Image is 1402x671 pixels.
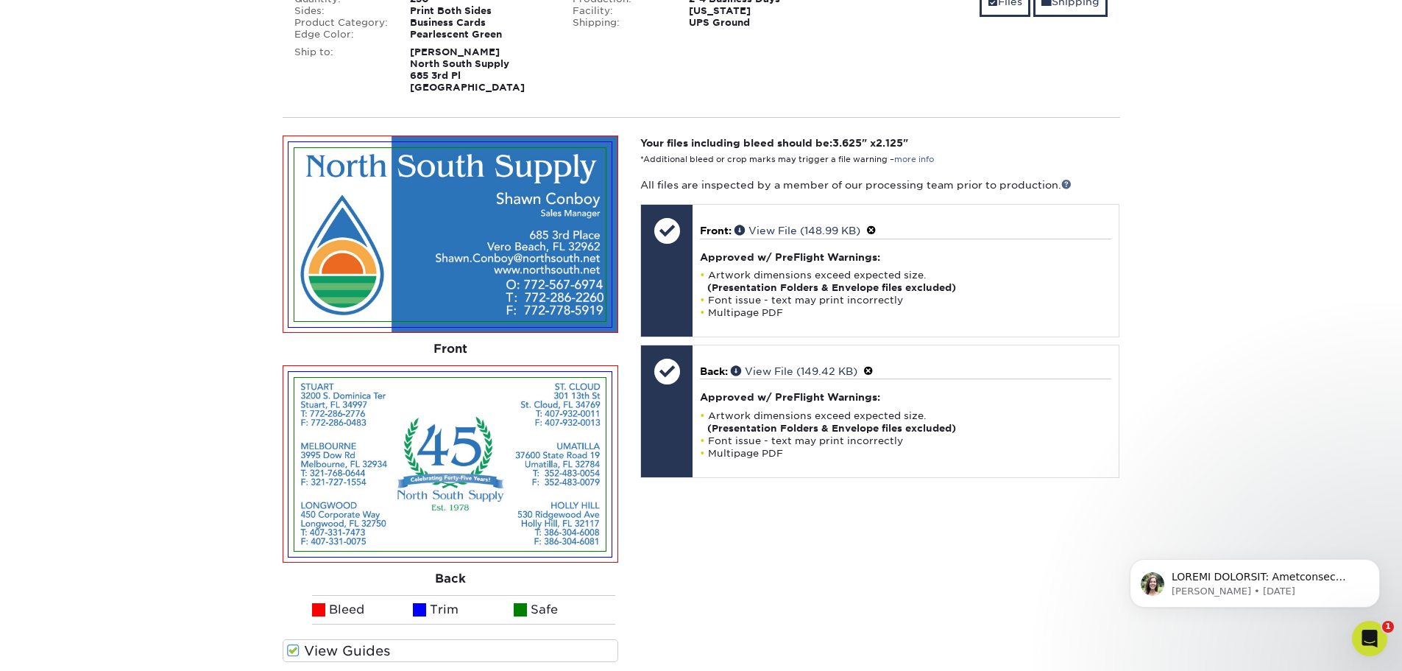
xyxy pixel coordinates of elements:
h4: Approved w/ PreFlight Warnings: [700,251,1111,263]
div: Print Both Sides [399,5,562,17]
div: Business Cards [399,17,562,29]
span: 2.125 [876,137,903,149]
li: Safe [514,595,615,625]
strong: (Presentation Folders & Envelope files excluded) [707,282,956,293]
li: Font issue - text may print incorrectly [700,435,1111,447]
div: Facility: [562,5,678,17]
div: Pearlescent Green [399,29,562,41]
div: Edge Color: [283,29,400,41]
label: View Guides [283,639,619,662]
small: *Additional bleed or crop marks may trigger a file warning – [640,155,934,164]
li: Trim [413,595,514,625]
li: Multipage PDF [700,447,1111,460]
div: Front [283,333,619,365]
div: UPS Ground [678,17,840,29]
a: View File (148.99 KB) [734,225,860,236]
div: Shipping: [562,17,678,29]
div: Sides: [283,5,400,17]
li: Bleed [312,595,413,625]
div: [US_STATE] [678,5,840,17]
li: Artwork dimensions exceed expected size. [700,410,1111,435]
p: All files are inspected by a member of our processing team prior to production. [640,178,1119,192]
span: 1 [1382,621,1394,633]
h4: Approved w/ PreFlight Warnings: [700,391,1111,403]
a: View File (149.42 KB) [731,365,857,377]
strong: (Presentation Folders & Envelope files excluded) [707,423,956,434]
div: Ship to: [283,46,400,94]
span: Front: [700,225,732,236]
div: Product Category: [283,17,400,29]
li: Artwork dimensions exceed expected size. [700,269,1111,294]
strong: Your files including bleed should be: " x " [640,137,908,149]
iframe: Intercom live chat [1352,621,1387,656]
strong: [PERSON_NAME] North South Supply 685 3rd Pl [GEOGRAPHIC_DATA] [410,46,525,93]
div: Back [283,563,619,595]
iframe: Intercom notifications message [1108,528,1402,631]
span: 3.625 [832,137,862,149]
a: more info [894,155,934,164]
iframe: Google Customer Reviews [4,626,125,666]
span: Back: [700,365,728,377]
li: Font issue - text may print incorrectly [700,294,1111,306]
li: Multipage PDF [700,306,1111,319]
